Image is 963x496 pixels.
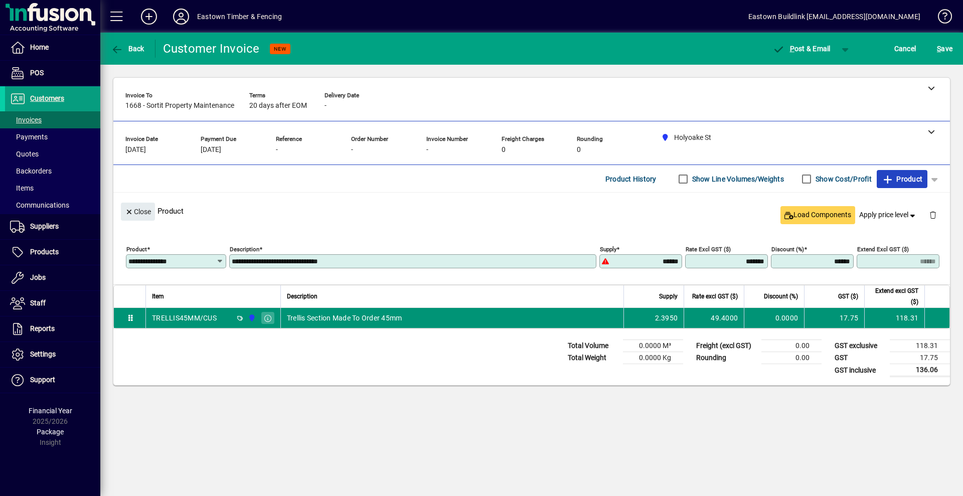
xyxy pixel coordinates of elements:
button: Close [121,203,155,221]
td: GST [830,352,890,364]
span: [DATE] [125,146,146,154]
span: Backorders [10,167,52,175]
td: GST exclusive [830,340,890,352]
span: Communications [10,201,69,209]
span: GST ($) [838,291,858,302]
td: 0.0000 [744,308,804,328]
span: Package [37,428,64,436]
a: Communications [5,197,100,214]
a: Settings [5,342,100,367]
span: ost & Email [772,45,831,53]
span: Payments [10,133,48,141]
td: 0.0000 M³ [623,340,683,352]
div: Eastown Buildlink [EMAIL_ADDRESS][DOMAIN_NAME] [748,9,920,25]
span: - [426,146,428,154]
span: Item [152,291,164,302]
span: 20 days after EOM [249,102,307,110]
mat-label: Rate excl GST ($) [686,246,731,253]
app-page-header-button: Back [100,40,155,58]
td: 118.31 [890,340,950,352]
span: Cancel [894,41,916,57]
span: Extend excl GST ($) [871,285,918,307]
div: TRELLIS45MM/CUS [152,313,217,323]
a: Quotes [5,145,100,162]
span: - [325,102,327,110]
span: [DATE] [201,146,221,154]
a: Invoices [5,111,100,128]
button: Product History [601,170,661,188]
span: Holyoake St [245,312,257,323]
button: Add [133,8,165,26]
td: Rounding [691,352,761,364]
span: Back [111,45,144,53]
a: Reports [5,316,100,342]
span: Close [125,204,151,220]
div: 49.4000 [690,313,738,323]
span: 0 [502,146,506,154]
span: Support [30,376,55,384]
div: Eastown Timber & Fencing [197,9,282,25]
label: Show Line Volumes/Weights [690,174,784,184]
span: 2.3950 [655,313,678,323]
td: 136.06 [890,364,950,377]
div: Customer Invoice [163,41,260,57]
td: 0.0000 Kg [623,352,683,364]
button: Apply price level [855,206,921,224]
button: Cancel [892,40,919,58]
button: Product [877,170,927,188]
span: S [937,45,941,53]
mat-label: Description [230,246,259,253]
span: - [351,146,353,154]
span: Financial Year [29,407,72,415]
app-page-header-button: Delete [921,210,945,219]
a: Suppliers [5,214,100,239]
span: - [276,146,278,154]
a: Jobs [5,265,100,290]
span: Supply [659,291,678,302]
a: Items [5,180,100,197]
span: Products [30,248,59,256]
button: Profile [165,8,197,26]
a: Backorders [5,162,100,180]
span: Jobs [30,273,46,281]
span: Suppliers [30,222,59,230]
span: Customers [30,94,64,102]
td: 118.31 [864,308,924,328]
span: ave [937,41,952,57]
mat-label: Extend excl GST ($) [857,246,909,253]
a: Products [5,240,100,265]
span: Reports [30,324,55,333]
mat-label: Product [126,246,147,253]
button: Save [934,40,955,58]
span: Product [882,171,922,187]
td: Freight (excl GST) [691,340,761,352]
span: Staff [30,299,46,307]
div: Product [113,193,950,229]
app-page-header-button: Close [118,207,157,216]
button: Back [108,40,147,58]
span: P [790,45,794,53]
span: 1668 - Sortit Property Maintenance [125,102,234,110]
button: Load Components [780,206,855,224]
button: Post & Email [767,40,836,58]
button: Delete [921,203,945,227]
a: POS [5,61,100,86]
span: Items [10,184,34,192]
a: Home [5,35,100,60]
span: Load Components [784,210,851,220]
label: Show Cost/Profit [814,174,872,184]
td: 17.75 [804,308,864,328]
span: Apply price level [859,210,917,220]
td: 0.00 [761,352,822,364]
span: Trellis Section Made To Order 45mm [287,313,402,323]
td: 17.75 [890,352,950,364]
span: Discount (%) [764,291,798,302]
span: Description [287,291,317,302]
mat-label: Supply [600,246,616,253]
span: POS [30,69,44,77]
a: Knowledge Base [930,2,950,35]
span: NEW [274,46,286,52]
a: Payments [5,128,100,145]
a: Support [5,368,100,393]
span: Quotes [10,150,39,158]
